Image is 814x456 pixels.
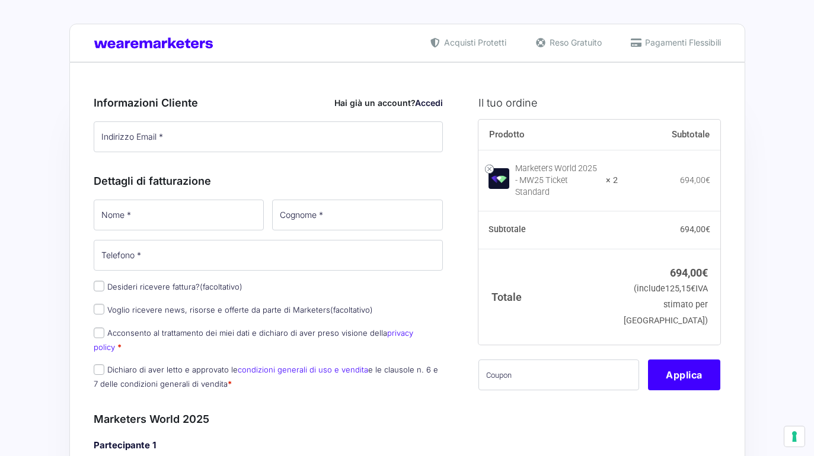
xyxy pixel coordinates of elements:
th: Subtotale [478,211,618,249]
label: Desideri ricevere fattura? [94,282,242,291]
h3: Il tuo ordine [478,95,720,111]
input: Nome * [94,200,264,230]
iframe: Customerly Messenger Launcher [9,410,45,445]
span: € [702,266,708,279]
img: Marketers World 2025 - MW25 Ticket Standard [489,168,509,189]
span: € [706,224,710,234]
span: 125,15 [665,284,695,294]
a: privacy policy [94,328,413,351]
h3: Marketers World 2025 [94,411,443,427]
input: Cognome * [272,200,443,230]
span: € [706,175,710,185]
h4: Partecipante 1 [94,439,443,452]
a: Accedi [415,98,443,108]
label: Acconsento al trattamento dei miei dati e dichiaro di aver preso visione della [94,328,413,351]
label: Dichiaro di aver letto e approvato le e le clausole n. 6 e 7 delle condizioni generali di vendita [94,365,438,388]
span: Pagamenti Flessibili [642,36,721,49]
a: condizioni generali di uso e vendita [238,365,368,374]
div: Hai già un account? [334,97,443,109]
span: (facoltativo) [330,305,373,314]
th: Totale [478,249,618,344]
bdi: 694,00 [680,175,710,185]
th: Prodotto [478,120,618,150]
span: Reso Gratuito [547,36,602,49]
input: Telefono * [94,240,443,271]
span: € [691,284,695,294]
span: (facoltativo) [200,282,242,291]
button: Le tue preferenze relative al consenso per le tecnologie di tracciamento [784,426,805,447]
label: Voglio ricevere news, risorse e offerte da parte di Marketers [94,305,373,314]
div: Marketers World 2025 - MW25 Ticket Standard [515,163,598,198]
button: Applica [648,359,720,390]
small: (include IVA stimato per [GEOGRAPHIC_DATA]) [624,284,708,326]
input: Coupon [478,359,639,390]
h3: Dettagli di fatturazione [94,173,443,189]
input: Acconsento al trattamento dei miei dati e dichiaro di aver preso visione dellaprivacy policy [94,327,104,338]
input: Voglio ricevere news, risorse e offerte da parte di Marketers(facoltativo) [94,304,104,314]
input: Indirizzo Email * [94,121,443,152]
input: Desideri ricevere fattura?(facoltativo) [94,281,104,291]
input: Dichiaro di aver letto e approvato lecondizioni generali di uso e venditae le clausole n. 6 e 7 d... [94,364,104,375]
th: Subtotale [618,120,721,150]
span: Acquisti Protetti [441,36,506,49]
h3: Informazioni Cliente [94,95,443,111]
bdi: 694,00 [680,224,710,234]
strong: × 2 [606,175,618,187]
bdi: 694,00 [670,266,708,279]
